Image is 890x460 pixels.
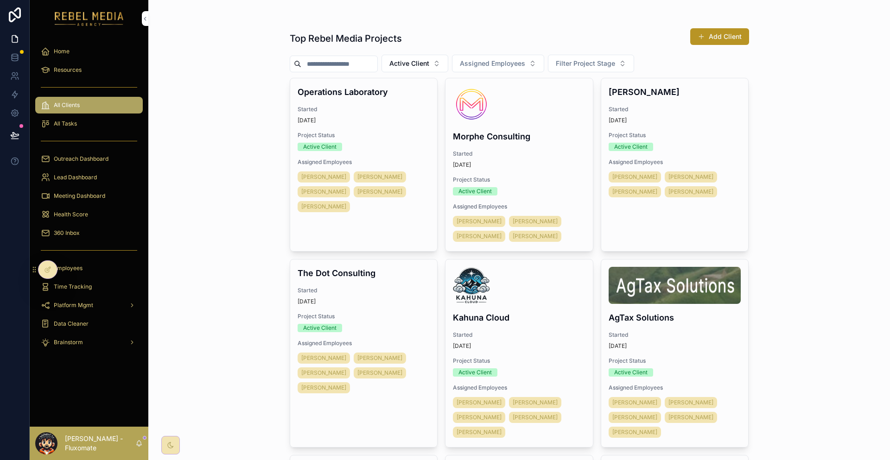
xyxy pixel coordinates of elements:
[612,414,657,421] span: [PERSON_NAME]
[457,428,502,436] span: [PERSON_NAME]
[298,86,430,98] h4: Operations Laboratory
[54,283,92,290] span: Time Tracking
[301,188,346,195] span: [PERSON_NAME]
[298,287,430,294] span: Started
[35,297,143,314] a: Platform Mgmt
[54,101,80,109] span: All Clients
[453,86,490,123] img: Logo-02-1000px.png
[457,399,502,406] span: [PERSON_NAME]
[668,399,713,406] span: [PERSON_NAME]
[665,186,717,197] a: [PERSON_NAME]
[609,427,661,438] a: [PERSON_NAME]
[690,28,749,45] button: Add Client
[458,187,492,195] div: Active Client
[298,353,350,364] a: [PERSON_NAME]
[509,231,561,242] a: [PERSON_NAME]
[55,11,124,26] img: App logo
[609,342,627,350] p: [DATE]
[35,188,143,204] a: Meeting Dashboard
[509,397,561,408] a: [PERSON_NAME]
[54,155,108,163] span: Outreach Dashboard
[548,55,634,72] button: Select Button
[54,66,82,74] span: Resources
[298,340,430,347] span: Assigned Employees
[357,173,402,181] span: [PERSON_NAME]
[301,354,346,362] span: [PERSON_NAME]
[54,120,77,127] span: All Tasks
[665,412,717,423] a: [PERSON_NAME]
[513,414,558,421] span: [PERSON_NAME]
[35,315,143,332] a: Data Cleaner
[303,143,337,151] div: Active Client
[665,171,717,183] a: [PERSON_NAME]
[301,173,346,181] span: [PERSON_NAME]
[35,151,143,167] a: Outreach Dashboard
[54,48,70,55] span: Home
[354,367,406,378] a: [PERSON_NAME]
[301,203,346,210] span: [PERSON_NAME]
[54,174,97,181] span: Lead Dashboard
[298,117,316,124] p: [DATE]
[298,367,350,378] a: [PERSON_NAME]
[609,117,627,124] p: [DATE]
[513,218,558,225] span: [PERSON_NAME]
[458,368,492,377] div: Active Client
[35,62,143,78] a: Resources
[354,186,406,197] a: [PERSON_NAME]
[457,414,502,421] span: [PERSON_NAME]
[614,143,648,151] div: Active Client
[453,384,585,391] span: Assigned Employees
[298,201,350,212] a: [PERSON_NAME]
[509,216,561,227] a: [PERSON_NAME]
[381,55,448,72] button: Select Button
[453,176,585,183] span: Project Status
[601,259,749,447] a: Screenshot-2025-08-16-at-6.31.22-PM.pngAgTax SolutionsStarted[DATE]Project StatusActive ClientAss...
[298,171,350,183] a: [PERSON_NAME]
[609,267,741,304] img: Screenshot-2025-08-16-at-6.31.22-PM.png
[452,55,544,72] button: Select Button
[35,97,143,113] a: All Clients
[65,434,135,453] p: [PERSON_NAME] - Fluxomate
[357,369,402,377] span: [PERSON_NAME]
[54,320,89,328] span: Data Cleaner
[301,384,346,391] span: [PERSON_NAME]
[453,331,585,339] span: Started
[298,382,350,393] a: [PERSON_NAME]
[290,78,438,252] a: Operations LaboratoryStarted[DATE]Project StatusActive ClientAssigned Employees[PERSON_NAME][PERS...
[298,267,430,279] h4: The Dot Consulting
[54,211,88,218] span: Health Score
[612,399,657,406] span: [PERSON_NAME]
[457,233,502,240] span: [PERSON_NAME]
[609,158,741,166] span: Assigned Employees
[612,188,657,195] span: [PERSON_NAME]
[301,369,346,377] span: [PERSON_NAME]
[290,259,438,447] a: The Dot ConsultingStarted[DATE]Project StatusActive ClientAssigned Employees[PERSON_NAME][PERSON_...
[609,106,741,113] span: Started
[35,169,143,186] a: Lead Dashboard
[668,188,713,195] span: [PERSON_NAME]
[614,368,648,377] div: Active Client
[556,59,615,68] span: Filter Project Stage
[609,171,661,183] a: [PERSON_NAME]
[445,259,593,447] a: 06f80397.pngKahuna CloudStarted[DATE]Project StatusActive ClientAssigned Employees[PERSON_NAME][P...
[298,106,430,113] span: Started
[35,278,143,295] a: Time Tracking
[609,412,661,423] a: [PERSON_NAME]
[453,342,471,350] p: [DATE]
[513,399,558,406] span: [PERSON_NAME]
[453,203,585,210] span: Assigned Employees
[354,353,406,364] a: [PERSON_NAME]
[298,132,430,139] span: Project Status
[35,43,143,60] a: Home
[54,302,93,309] span: Platform Mgmt
[453,216,505,227] a: [PERSON_NAME]
[609,397,661,408] a: [PERSON_NAME]
[54,192,105,200] span: Meeting Dashboard
[460,59,525,68] span: Assigned Employees
[445,78,593,252] a: Logo-02-1000px.pngMorphe ConsultingStarted[DATE]Project StatusActive ClientAssigned Employees[PER...
[601,78,749,252] a: [PERSON_NAME]Started[DATE]Project StatusActive ClientAssigned Employees[PERSON_NAME][PERSON_NAME]...
[290,32,402,45] h1: Top Rebel Media Projects
[35,260,143,277] a: Employees
[54,229,80,237] span: 360 Inbox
